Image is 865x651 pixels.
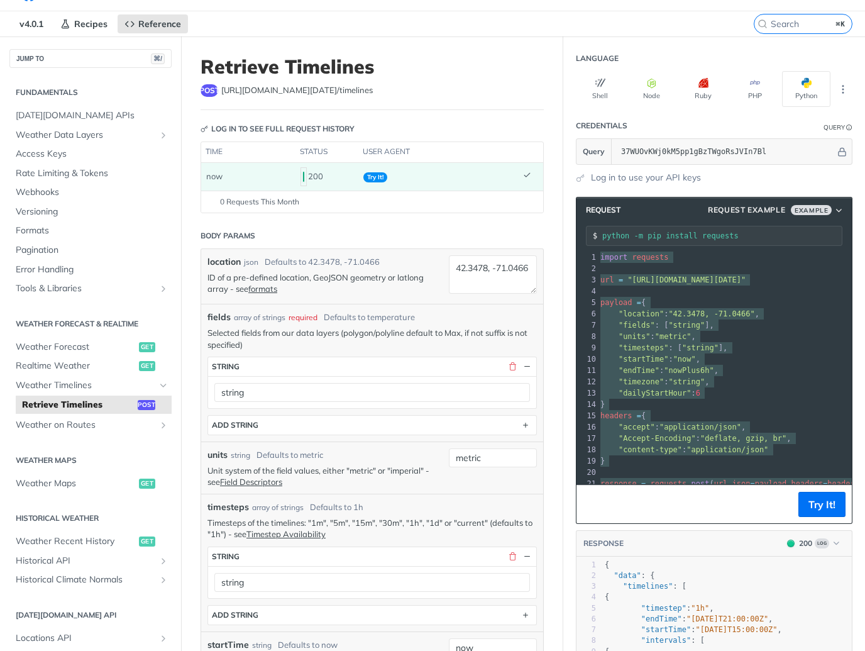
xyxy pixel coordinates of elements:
span: "1h" [691,604,709,613]
div: 13 [576,387,598,399]
span: "string" [668,321,705,330]
span: 200 [787,540,795,547]
span: Reference [138,18,181,30]
span: "Accept-Encoding" [619,434,696,443]
span: : , [605,625,782,634]
span: "intervals" [641,636,691,645]
span: Weather Forecast [16,341,136,353]
button: Python [782,71,830,107]
div: 4 [576,286,598,297]
span: = [619,275,623,284]
span: : [ ], [600,321,714,330]
div: 6 [576,308,598,320]
a: Pagination [9,241,172,260]
span: : , [600,434,791,443]
span: : [ [605,582,686,591]
span: Formats [16,225,168,237]
a: Formats [9,221,172,240]
span: fields [207,311,231,324]
span: "42.3478, -71.0466" [668,309,754,318]
button: string [208,547,536,566]
button: Show subpages for Tools & Libraries [158,284,168,294]
textarea: 42.3478, -71.0466 [449,255,537,294]
span: : [600,389,700,398]
span: Log [815,538,829,548]
div: Defaults to temperature [324,311,415,324]
div: 2 [576,263,598,274]
div: 7 [576,625,596,635]
span: post [138,400,155,410]
div: Defaults to 1h [310,501,363,514]
button: Show subpages for Locations API [158,633,168,643]
span: Weather Recent History [16,535,136,548]
span: : , [605,604,714,613]
span: now [206,171,223,181]
a: Rate Limiting & Tokens [9,164,172,183]
div: json [244,257,258,268]
button: Node [627,71,676,107]
span: get [139,537,155,547]
button: Query [576,139,612,164]
span: } [600,400,605,409]
span: url [600,275,614,284]
span: Tools & Libraries [16,282,155,295]
div: 20 [576,467,598,478]
span: : , [600,377,710,386]
th: time [201,142,295,162]
button: More Languages [834,80,852,99]
span: "content-type" [619,445,682,454]
h2: [DATE][DOMAIN_NAME] API [9,609,172,621]
a: Timestep Availability [246,529,326,539]
div: string [252,640,272,651]
div: Language [576,53,619,64]
span: response [600,479,637,488]
span: Webhooks [16,186,168,199]
span: get [139,479,155,489]
span: : , [600,332,696,341]
button: Clear Example [603,495,621,514]
input: apikey [615,139,835,164]
button: Request Example Example [703,204,849,216]
span: post [691,479,710,488]
div: 5 [576,297,598,308]
span: "metric" [655,332,691,341]
span: Try It! [363,172,387,182]
a: Realtime Weatherget [9,357,172,376]
svg: Search [758,19,768,29]
div: array of strings [252,502,304,513]
span: payload [755,479,787,488]
span: get [139,342,155,352]
span: : [ ], [600,343,727,352]
span: Weather on Routes [16,419,155,431]
span: : , [600,423,746,431]
a: Recipes [53,14,114,33]
div: 200 [300,166,353,187]
button: Show subpages for Historical API [158,556,168,566]
span: "data" [614,571,641,580]
span: Request Example [708,204,785,216]
span: timesteps [207,501,249,514]
div: 12 [576,376,598,387]
button: Delete [507,361,518,372]
span: "[URL][DOMAIN_NAME][DATE]" [627,275,746,284]
span: requests [632,253,669,262]
div: 6 [576,614,596,625]
label: location [207,255,241,269]
span: "application/json" [659,423,741,431]
div: array of strings [234,312,285,323]
a: Weather Data LayersShow subpages for Weather Data Layers [9,126,172,145]
a: Reference [118,14,188,33]
div: 9 [576,342,598,353]
span: { [605,593,609,601]
div: Credentials [576,120,627,131]
span: "dailyStartHour" [619,389,691,398]
span: Example [791,205,832,215]
span: "accept" [619,423,655,431]
a: [DATE][DOMAIN_NAME] APIs [9,106,172,125]
button: Hide [521,361,532,372]
svg: More ellipsis [837,84,849,95]
div: 7 [576,320,598,331]
span: : [600,445,768,454]
span: "units" [619,332,651,341]
span: "timelines" [623,582,673,591]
